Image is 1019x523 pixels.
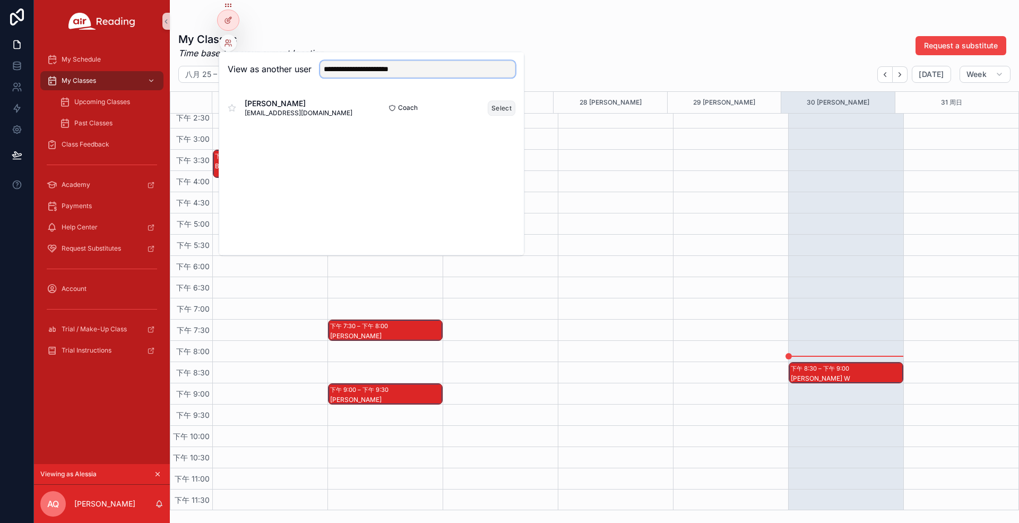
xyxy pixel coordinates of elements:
[62,76,96,85] span: My Classes
[40,470,97,478] span: Viewing as Alessia
[580,92,642,113] button: 28 [PERSON_NAME]
[170,453,212,462] span: 下午 10:30
[174,325,212,335] span: 下午 7:30
[40,320,163,339] a: Trial / Make-Up Class
[185,69,227,80] h2: 八月 25 – 31
[398,104,418,112] span: Coach
[174,113,212,122] span: 下午 2:30
[172,474,212,483] span: 下午 11:00
[62,346,111,355] span: Trial Instructions
[174,389,212,398] span: 下午 9:00
[912,66,951,83] button: [DATE]
[174,219,212,228] span: 下午 5:00
[215,151,275,161] div: 下午 3:30 – 下午 4:10
[174,262,212,271] span: 下午 6:00
[40,50,163,69] a: My Schedule
[174,283,212,292] span: 下午 6:30
[172,495,212,504] span: 下午 11:30
[40,218,163,237] a: Help Center
[40,175,163,194] a: Academy
[924,40,998,51] span: Request a substitute
[40,196,163,216] a: Payments
[330,332,442,340] div: [PERSON_NAME]
[40,341,163,360] a: Trial Instructions
[170,432,212,441] span: 下午 10:00
[213,150,327,177] div: 下午 3:30 – 下午 4:10Bay C, [PERSON_NAME]
[329,320,442,340] div: 下午 7:30 – 下午 8:00[PERSON_NAME]
[791,363,852,374] div: 下午 8:30 – 下午 9:00
[174,368,212,377] span: 下午 8:30
[68,13,135,30] img: App logo
[174,156,212,165] span: 下午 3:30
[174,410,212,419] span: 下午 9:30
[228,63,312,75] h2: View as another user
[174,177,212,186] span: 下午 4:00
[329,384,442,404] div: 下午 9:00 – 下午 9:30[PERSON_NAME]
[34,42,170,374] div: scrollable content
[62,325,127,333] span: Trial / Make-Up Class
[62,140,109,149] span: Class Feedback
[916,36,1006,55] button: Request a substitute
[178,47,324,59] em: Time based on your current location
[174,134,212,143] span: 下午 3:00
[919,70,944,79] span: [DATE]
[960,66,1011,83] button: Week
[178,32,324,47] h1: My Classes
[174,347,212,356] span: 下午 8:00
[789,363,903,383] div: 下午 8:30 – 下午 9:00[PERSON_NAME] W
[245,98,352,109] span: [PERSON_NAME]
[791,374,902,383] div: [PERSON_NAME] W
[40,239,163,258] a: Request Substitutes
[62,285,87,293] span: Account
[62,244,121,253] span: Request Substitutes
[966,70,987,79] span: Week
[47,498,59,510] span: AQ
[53,92,163,112] a: Upcoming Classes
[62,181,90,189] span: Academy
[245,109,352,117] span: [EMAIL_ADDRESS][DOMAIN_NAME]
[62,55,101,64] span: My Schedule
[53,114,163,133] a: Past Classes
[330,384,391,395] div: 下午 9:00 – 下午 9:30
[62,223,98,232] span: Help Center
[330,396,442,404] div: [PERSON_NAME]
[807,92,869,113] button: 30 [PERSON_NAME]
[174,198,212,207] span: 下午 4:30
[174,304,212,313] span: 下午 7:00
[40,279,163,298] a: Account
[40,135,163,154] a: Class Feedback
[215,162,326,170] div: Bay C, [PERSON_NAME]
[941,92,962,113] button: 31 周日
[330,321,391,331] div: 下午 7:30 – 下午 8:00
[693,92,755,113] button: 29 [PERSON_NAME]
[74,499,135,509] p: [PERSON_NAME]
[877,66,893,83] button: Back
[74,119,113,127] span: Past Classes
[74,98,130,106] span: Upcoming Classes
[40,71,163,90] a: My Classes
[174,241,212,250] span: 下午 5:30
[488,100,515,116] button: Select
[62,202,92,210] span: Payments
[893,66,908,83] button: Next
